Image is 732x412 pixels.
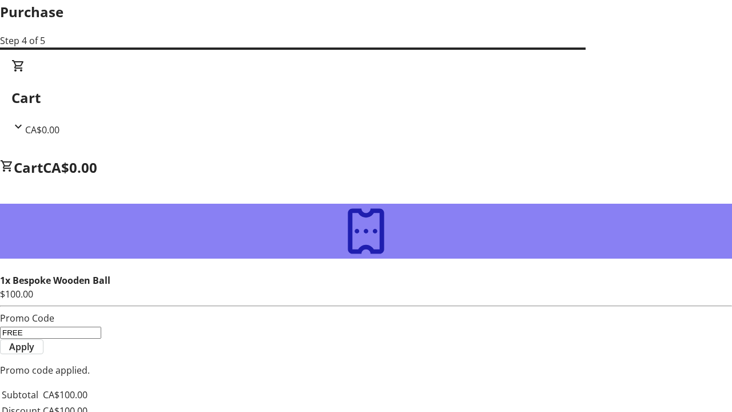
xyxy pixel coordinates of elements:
span: Apply [9,340,34,354]
span: CA$0.00 [43,158,97,177]
span: Cart [14,158,43,177]
td: CA$100.00 [42,387,88,402]
td: Subtotal [1,387,41,402]
div: CartCA$0.00 [11,59,721,137]
span: CA$0.00 [25,124,59,136]
h2: Cart [11,88,721,108]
